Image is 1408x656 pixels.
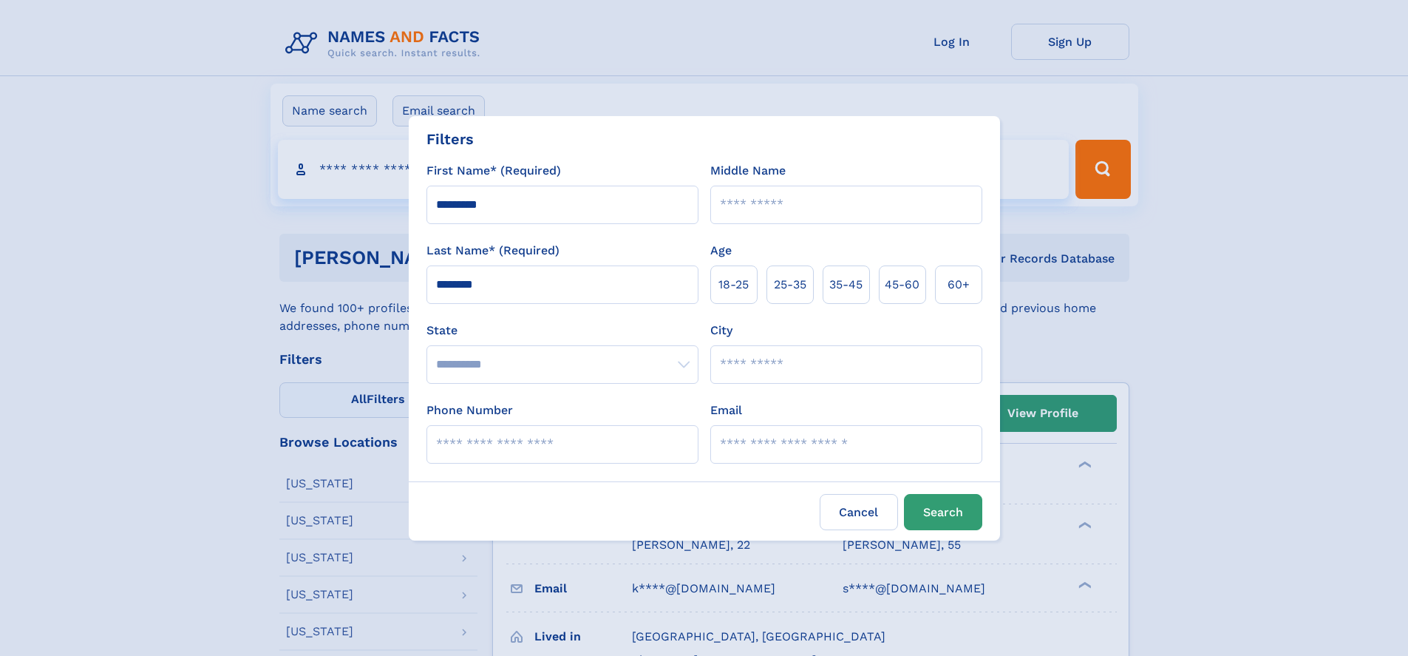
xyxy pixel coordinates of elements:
[904,494,982,530] button: Search
[885,276,919,294] span: 45‑60
[426,322,698,339] label: State
[426,128,474,150] div: Filters
[426,402,513,419] label: Phone Number
[426,242,560,260] label: Last Name* (Required)
[820,494,898,530] label: Cancel
[948,276,970,294] span: 60+
[710,322,732,339] label: City
[710,402,742,419] label: Email
[774,276,806,294] span: 25‑35
[718,276,749,294] span: 18‑25
[829,276,863,294] span: 35‑45
[710,162,786,180] label: Middle Name
[426,162,561,180] label: First Name* (Required)
[710,242,732,260] label: Age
